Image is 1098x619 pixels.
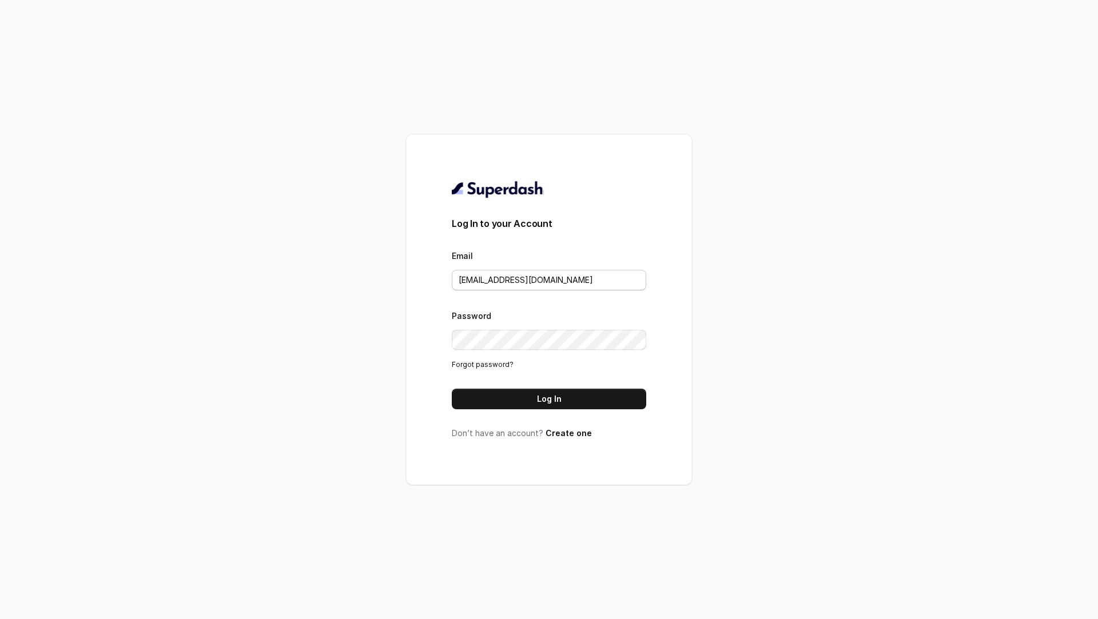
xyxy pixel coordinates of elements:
[452,270,646,290] input: youremail@example.com
[452,389,646,409] button: Log In
[452,360,514,369] a: Forgot password?
[452,251,473,261] label: Email
[452,217,646,230] h3: Log In to your Account
[452,311,491,321] label: Password
[452,428,646,439] p: Don’t have an account?
[452,180,544,198] img: light.svg
[546,428,592,438] a: Create one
